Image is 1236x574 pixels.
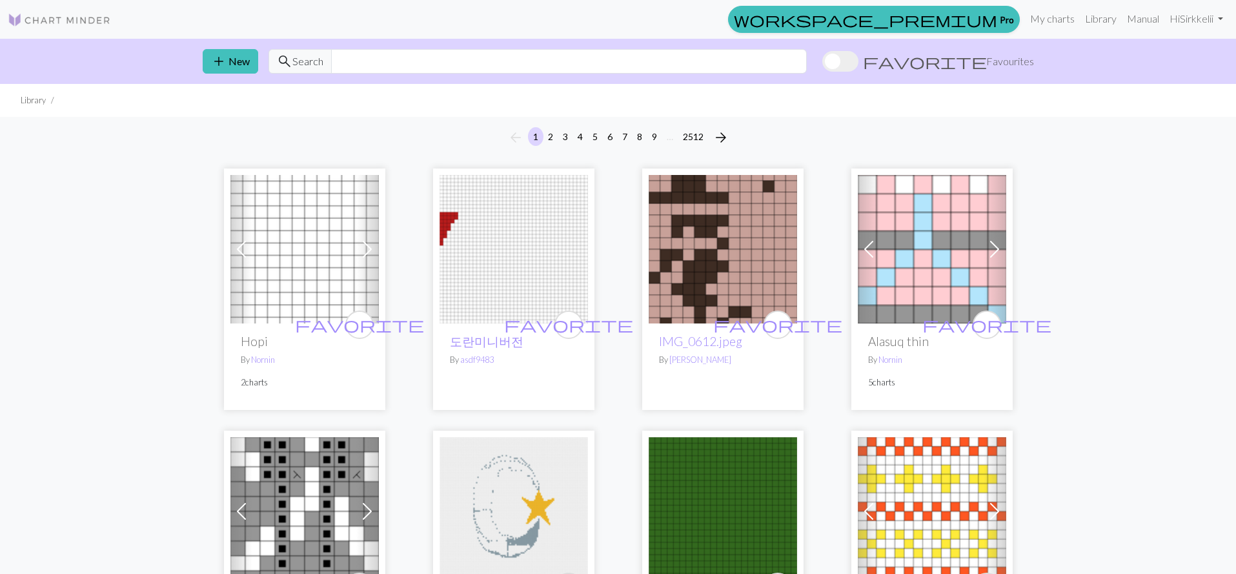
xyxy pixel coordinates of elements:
[295,312,424,338] i: favourite
[528,127,543,146] button: 1
[504,314,633,334] span: favorite
[973,311,1001,339] button: favourite
[708,127,734,148] button: Next
[863,52,987,70] span: favorite
[241,334,369,349] h2: Hopi
[230,504,379,516] a: Light Academia 5
[713,312,842,338] i: favourite
[241,354,369,366] p: By
[659,354,787,366] p: By
[858,241,1006,254] a: Chart A
[669,354,731,365] a: [PERSON_NAME]
[858,175,1006,323] img: Chart A
[277,52,292,70] span: search
[728,6,1020,33] a: Pro
[649,504,797,516] a: Green jumper
[764,311,792,339] button: favourite
[868,354,996,366] p: By
[734,10,997,28] span: workspace_premium
[450,354,578,366] p: By
[868,376,996,389] p: 5 charts
[1080,6,1122,32] a: Library
[922,312,1051,338] i: favourite
[292,54,323,69] span: Search
[986,54,1034,69] span: Favourites
[543,127,558,146] button: 2
[295,314,424,334] span: favorite
[503,127,734,148] nav: Page navigation
[440,175,588,323] img: 도란미니버전
[602,127,618,146] button: 6
[230,175,379,323] img: Hopi
[504,312,633,338] i: favourite
[647,127,662,146] button: 9
[632,127,647,146] button: 8
[713,314,842,334] span: favorite
[211,52,227,70] span: add
[617,127,633,146] button: 7
[558,127,573,146] button: 3
[21,94,46,107] li: Library
[649,175,797,323] img: IMG_0612.jpeg
[713,130,729,145] i: Next
[554,311,583,339] button: favourite
[450,334,523,349] a: 도란미니버전
[8,12,111,28] img: Logo
[587,127,603,146] button: 5
[868,334,996,349] h2: Alasuq thin
[822,49,1034,74] label: Show favourites
[230,241,379,254] a: Hopi
[460,354,494,365] a: asdf9483
[713,128,729,147] span: arrow_forward
[241,376,369,389] p: 2 charts
[1164,6,1228,32] a: HiSirkkelii
[345,311,374,339] button: favourite
[1122,6,1164,32] a: Manual
[659,334,742,349] a: IMG_0612.jpeg
[1025,6,1080,32] a: My charts
[251,354,275,365] a: Nornin
[440,504,588,516] a: Star Baby Blanket
[203,49,258,74] button: New
[678,127,709,146] button: 2512
[858,504,1006,516] a: Húfumunstur
[878,354,902,365] a: Nornin
[572,127,588,146] button: 4
[440,241,588,254] a: 도란미니버전
[649,241,797,254] a: IMG_0612.jpeg
[922,314,1051,334] span: favorite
